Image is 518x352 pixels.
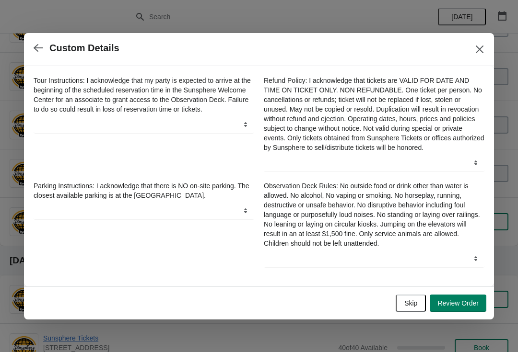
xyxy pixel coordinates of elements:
label: Tour Instructions: I acknowledge that my party is expected to arrive at the beginning of the sche... [34,76,254,114]
button: Skip [396,295,426,312]
button: Review Order [430,295,486,312]
button: Close [471,41,488,58]
span: Review Order [437,299,479,307]
span: Skip [404,299,417,307]
label: Refund Policy: I acknowledge that tickets are VALID FOR DATE AND TIME ON TICKET ONLY. NON REFUNDA... [264,76,484,152]
label: Observation Deck Rules: No outside food or drink other than water is allowed. No alcohol, No vapi... [264,181,484,248]
h2: Custom Details [49,43,119,54]
label: Parking Instructions: I acknowledge that there is NO on-site parking. The closest available parki... [34,181,254,200]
